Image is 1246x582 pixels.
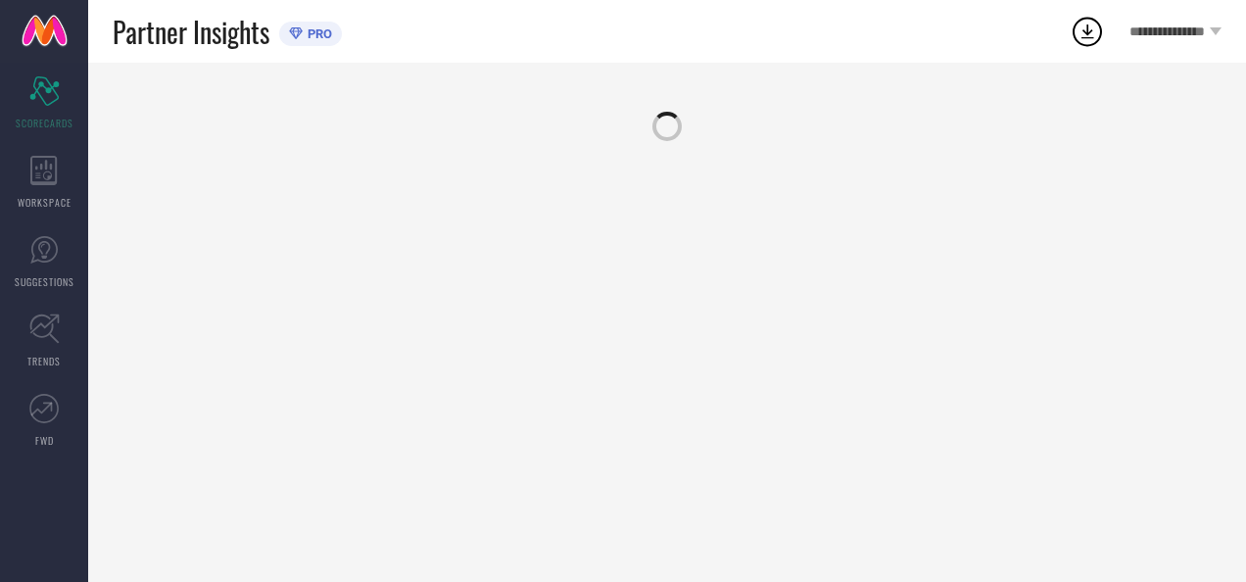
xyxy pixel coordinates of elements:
[35,433,54,448] span: FWD
[16,116,73,130] span: SCORECARDS
[15,274,74,289] span: SUGGESTIONS
[18,195,72,210] span: WORKSPACE
[303,26,332,41] span: PRO
[27,354,61,368] span: TRENDS
[1070,14,1105,49] div: Open download list
[113,12,269,52] span: Partner Insights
